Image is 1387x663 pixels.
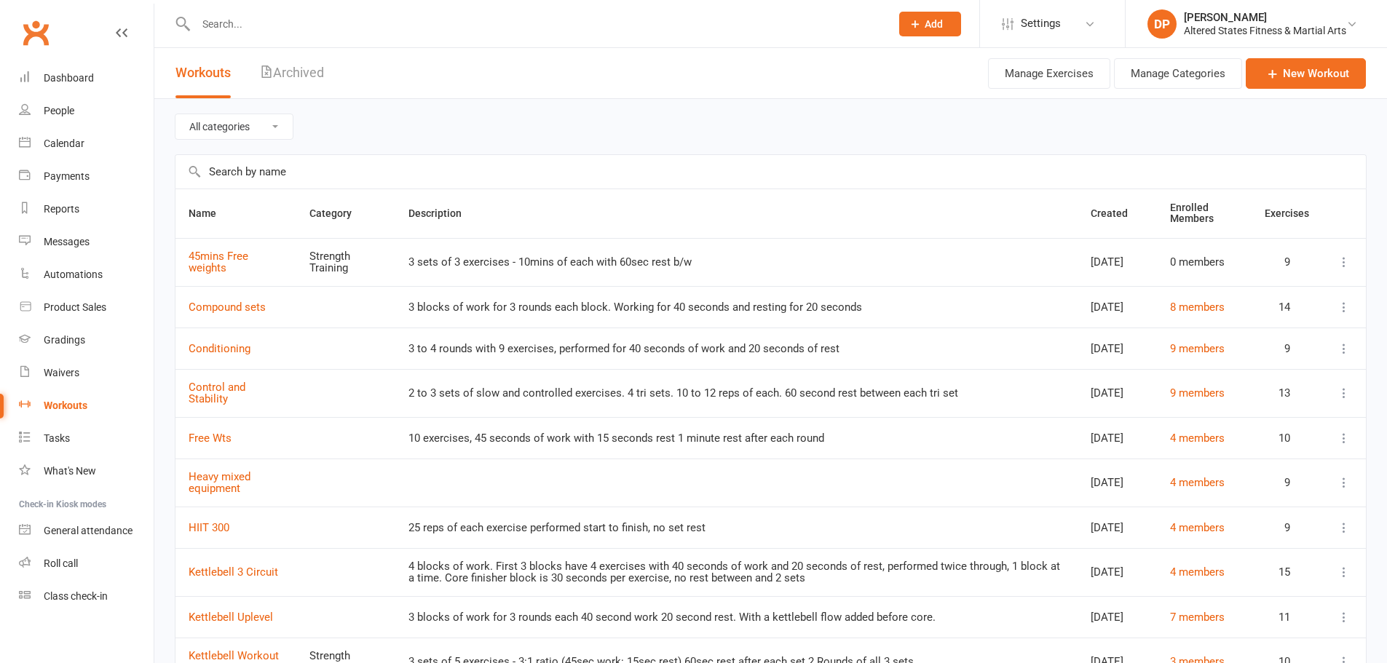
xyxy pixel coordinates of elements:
[189,207,232,219] span: Name
[309,250,382,274] div: Strength Training
[1265,522,1290,534] span: 9
[44,590,108,602] div: Class check-in
[309,207,368,219] span: Category
[44,334,85,346] div: Gradings
[1265,301,1290,314] span: 14
[309,205,368,222] button: Category
[189,342,250,355] a: Conditioning
[44,432,70,444] div: Tasks
[1091,205,1144,222] button: Created
[189,381,245,406] a: Control and Stability
[44,465,96,477] div: What's New
[44,400,87,411] div: Workouts
[1265,432,1290,445] span: 10
[175,48,231,98] button: Workouts
[1246,58,1366,89] a: New Workout
[1184,24,1346,37] div: Altered States Fitness & Martial Arts
[19,515,154,547] a: General attendance kiosk mode
[44,138,84,149] div: Calendar
[408,522,1065,534] div: 25 reps of each exercise performed start to finish, no set rest
[19,422,154,455] a: Tasks
[1170,256,1196,269] span: 0 members
[19,455,154,488] a: What's New
[189,205,232,222] button: Name
[19,226,154,258] a: Messages
[1170,301,1225,314] a: 8 members
[1078,548,1157,596] td: [DATE]
[189,432,232,445] a: Free Wts
[1021,7,1061,40] span: Settings
[925,18,943,30] span: Add
[1078,238,1157,286] td: [DATE]
[1252,189,1322,238] th: Exercises
[408,560,1065,584] div: 4 blocks of work. First 3 blocks have 4 exercises with 40 seconds of work and 20 seconds of rest,...
[19,95,154,127] a: People
[19,160,154,193] a: Payments
[408,256,1065,269] div: 3 sets of 3 exercises - 10mins of each with 60sec rest b/w
[189,521,229,534] a: HIIT 300
[44,72,94,84] div: Dashboard
[1265,477,1290,489] span: 9
[1078,327,1157,369] td: [DATE]
[1265,256,1290,269] span: 9
[189,611,273,624] a: Kettlebell Uplevel
[19,580,154,613] a: Class kiosk mode
[189,470,250,496] a: Heavy mixed equipment
[1265,387,1290,400] span: 13
[189,565,278,579] a: Kettlebell 3 Circuit
[1170,476,1225,489] a: 4 members
[1078,286,1157,327] td: [DATE]
[1078,369,1157,417] td: [DATE]
[19,258,154,291] a: Automations
[44,105,74,116] div: People
[408,343,1065,355] div: 3 to 4 rounds with 9 exercises, performed for 40 seconds of work and 20 seconds of rest
[899,12,961,36] button: Add
[1147,9,1177,39] div: DP
[1078,458,1157,507] td: [DATE]
[19,547,154,580] a: Roll call
[191,14,880,34] input: Search...
[1170,611,1225,624] a: 7 members
[1170,565,1225,579] a: 4 members
[19,389,154,422] a: Workouts
[19,291,154,324] a: Product Sales
[19,62,154,95] a: Dashboard
[408,207,478,219] span: Description
[408,432,1065,445] div: 10 exercises, 45 seconds of work with 15 seconds rest 1 minute rest after each round
[17,15,54,51] a: Clubworx
[44,367,79,378] div: Waivers
[44,301,106,313] div: Product Sales
[1078,507,1157,548] td: [DATE]
[1114,58,1242,89] button: Manage Categories
[189,301,266,314] a: Compound sets
[44,170,90,182] div: Payments
[1265,566,1290,579] span: 15
[1170,342,1225,355] a: 9 members
[19,324,154,357] a: Gradings
[19,357,154,389] a: Waivers
[1170,386,1225,400] a: 9 members
[408,387,1065,400] div: 2 to 3 sets of slow and controlled exercises. 4 tri sets. 10 to 12 reps of each. 60 second rest b...
[1170,432,1225,445] a: 4 members
[44,557,78,569] div: Roll call
[44,269,103,280] div: Automations
[1091,207,1144,219] span: Created
[1184,11,1346,24] div: [PERSON_NAME]
[988,58,1110,89] button: Manage Exercises
[408,301,1065,314] div: 3 blocks of work for 3 rounds each block. Working for 40 seconds and resting for 20 seconds
[408,205,478,222] button: Description
[260,48,324,98] a: Archived
[1265,611,1290,624] span: 11
[1170,521,1225,534] a: 4 members
[189,250,248,275] a: 45mins Free weights
[175,155,1366,188] input: Search by name
[19,127,154,160] a: Calendar
[44,525,133,536] div: General attendance
[44,236,90,247] div: Messages
[1078,596,1157,638] td: [DATE]
[44,203,79,215] div: Reports
[1157,189,1251,238] th: Enrolled Members
[408,611,1065,624] div: 3 blocks of work for 3 rounds each 40 second work 20 second rest. With a kettlebell flow added be...
[1078,417,1157,458] td: [DATE]
[1265,343,1290,355] span: 9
